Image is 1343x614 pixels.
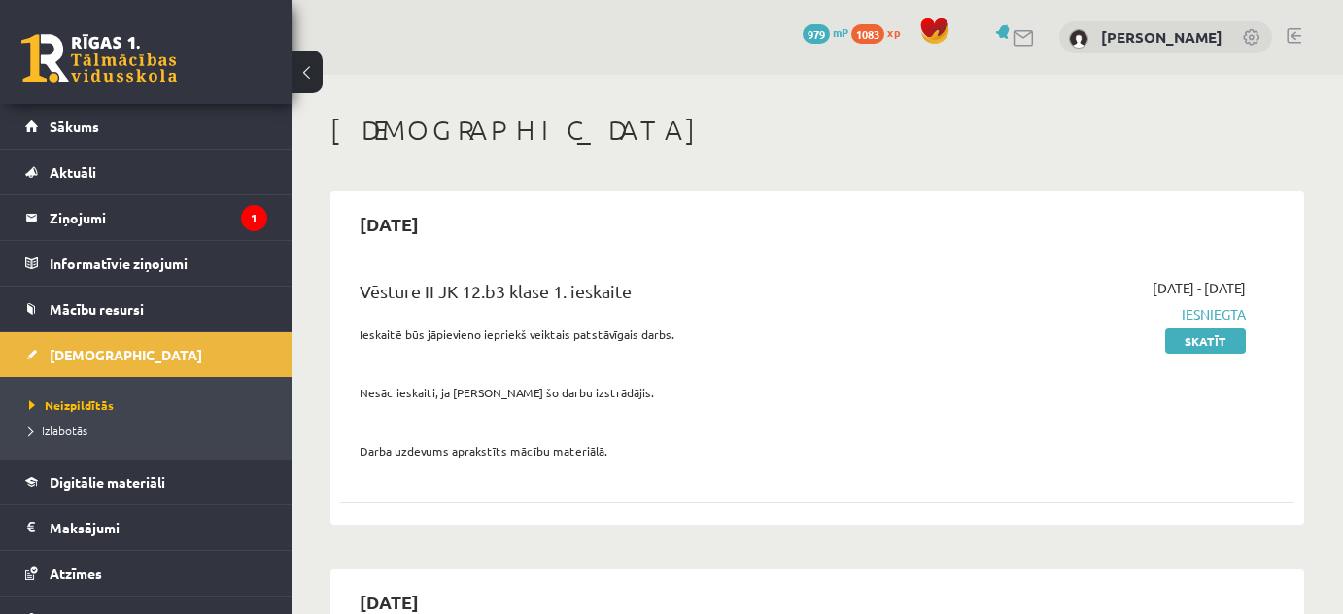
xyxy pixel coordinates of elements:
legend: Ziņojumi [50,195,267,240]
span: xp [887,24,900,40]
span: [DEMOGRAPHIC_DATA] [50,346,202,363]
span: Mācību resursi [50,300,144,318]
img: Gregors Pauliņš [1069,29,1088,49]
p: Ieskaitē būs jāpievieno iepriekš veiktais patstāvīgais darbs. [360,325,941,343]
a: 1083 xp [851,24,910,40]
p: Nesāc ieskaiti, ja [PERSON_NAME] šo darbu izstrādājis. [360,384,941,401]
span: Digitālie materiāli [50,473,165,491]
a: [DEMOGRAPHIC_DATA] [25,332,267,377]
a: Digitālie materiāli [25,460,267,504]
legend: Informatīvie ziņojumi [50,241,267,286]
a: Izlabotās [29,422,272,439]
a: Atzīmes [25,551,267,596]
a: Mācību resursi [25,287,267,331]
a: 979 mP [803,24,848,40]
h2: [DATE] [340,201,438,247]
span: Sākums [50,118,99,135]
span: Aktuāli [50,163,96,181]
h1: [DEMOGRAPHIC_DATA] [330,114,1304,147]
a: Aktuāli [25,150,267,194]
p: Darba uzdevums aprakstīts mācību materiālā. [360,442,941,460]
a: Rīgas 1. Tālmācības vidusskola [21,34,177,83]
span: 1083 [851,24,884,44]
a: Skatīt [1165,328,1246,354]
a: Neizpildītās [29,396,272,414]
legend: Maksājumi [50,505,267,550]
span: Neizpildītās [29,397,114,413]
i: 1 [241,205,267,231]
a: Ziņojumi1 [25,195,267,240]
span: Atzīmes [50,564,102,582]
span: mP [833,24,848,40]
span: Iesniegta [970,304,1246,324]
span: [DATE] - [DATE] [1153,278,1246,298]
span: 979 [803,24,830,44]
a: Sākums [25,104,267,149]
span: Izlabotās [29,423,87,438]
div: Vēsture II JK 12.b3 klase 1. ieskaite [360,278,941,314]
a: [PERSON_NAME] [1101,27,1222,47]
a: Maksājumi [25,505,267,550]
a: Informatīvie ziņojumi [25,241,267,286]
